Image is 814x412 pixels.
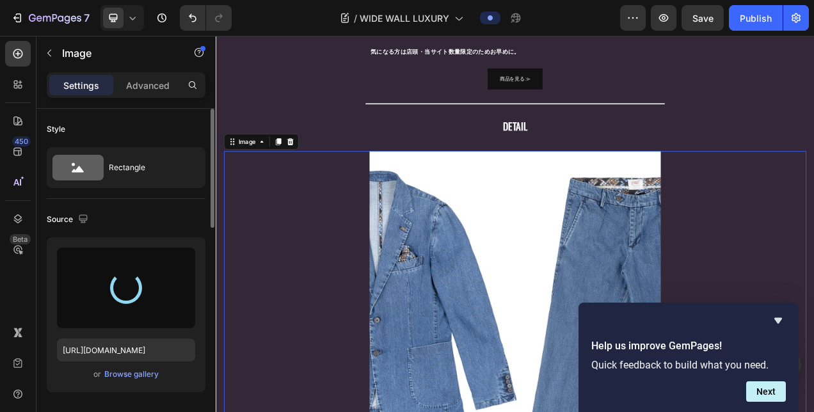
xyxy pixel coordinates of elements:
button: Save [682,5,724,31]
p: Settings [63,79,99,92]
button: 7 [5,5,95,31]
span: / [354,12,357,25]
div: Image [26,130,54,141]
p: 7 [84,10,90,26]
p: 商品を見る ≫ [364,49,404,61]
div: Source [47,211,91,228]
button: Publish [729,5,783,31]
button: Next question [746,381,786,402]
p: Advanced [126,79,170,92]
button: Hide survey [770,313,786,328]
span: Save [692,13,714,24]
div: Beta [10,234,31,244]
input: https://example.com/image.jpg [57,338,195,361]
div: Publish [740,12,772,25]
div: Browse gallery [104,368,159,380]
h2: Help us improve GemPages! [591,338,786,354]
span: WIDE WALL LUXURY [360,12,449,25]
span: DETAIL [369,106,400,125]
button: Browse gallery [104,368,159,381]
span: or [93,367,101,382]
p: Quick feedback to build what you need. [591,359,786,371]
div: 450 [12,136,31,147]
iframe: Design area [216,36,814,412]
div: Undo/Redo [180,5,232,31]
div: Style [47,123,65,135]
div: Rectangle [109,153,187,182]
p: Image [62,45,171,61]
a: 商品を見る ≫ [349,42,419,68]
div: Help us improve GemPages! [591,313,786,402]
